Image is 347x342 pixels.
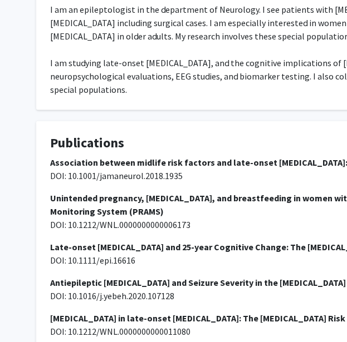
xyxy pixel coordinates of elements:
[50,255,135,266] span: DOI: 10.1111/epi.16616
[50,170,183,181] span: DOI: 10.1001/jamaneurol.2018.1935
[50,219,190,230] span: DOI: 10.1212/WNL.0000000000006173
[50,290,174,301] span: DOI: 10.1016/j.yebeh.2020.107128
[8,292,47,334] iframe: Chat
[50,326,190,337] span: DOI: 10.1212/WNL.0000000000011080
